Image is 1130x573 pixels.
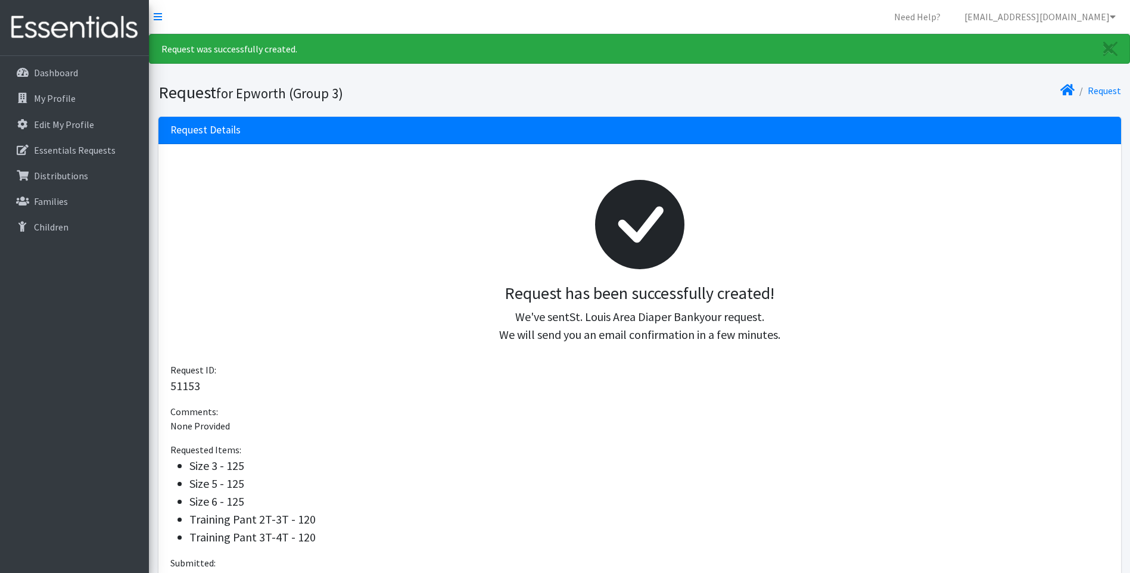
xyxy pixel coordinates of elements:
span: Requested Items: [170,444,241,456]
small: for Epworth (Group 3) [216,85,343,102]
p: We've sent your request. We will send you an email confirmation in a few minutes. [180,308,1100,344]
a: Close [1091,35,1129,63]
p: 51153 [170,377,1109,395]
li: Size 3 - 125 [189,457,1109,475]
a: Request [1088,85,1121,96]
a: Edit My Profile [5,113,144,136]
p: Distributions [34,170,88,182]
p: Edit My Profile [34,119,94,130]
h1: Request [158,82,636,103]
img: HumanEssentials [5,8,144,48]
a: Families [5,189,144,213]
a: Essentials Requests [5,138,144,162]
span: Comments: [170,406,218,418]
span: None Provided [170,420,230,432]
li: Size 5 - 125 [189,475,1109,493]
li: Training Pant 3T-4T - 120 [189,528,1109,546]
a: Need Help? [885,5,950,29]
h3: Request Details [170,124,241,136]
a: Children [5,215,144,239]
a: My Profile [5,86,144,110]
div: Request was successfully created. [149,34,1130,64]
a: Distributions [5,164,144,188]
span: St. Louis Area Diaper Bank [569,309,699,324]
span: Request ID: [170,364,216,376]
p: My Profile [34,92,76,104]
a: Dashboard [5,61,144,85]
p: Dashboard [34,67,78,79]
p: Families [34,195,68,207]
p: Children [34,221,69,233]
h3: Request has been successfully created! [180,284,1100,304]
a: [EMAIL_ADDRESS][DOMAIN_NAME] [955,5,1125,29]
li: Size 6 - 125 [189,493,1109,510]
span: Submitted: [170,557,216,569]
p: Essentials Requests [34,144,116,156]
li: Training Pant 2T-3T - 120 [189,510,1109,528]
